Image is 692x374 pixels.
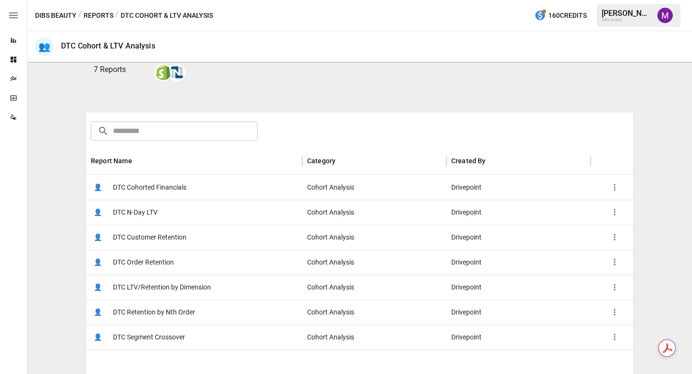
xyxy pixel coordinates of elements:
span: DTC Cohorted Financials [113,175,186,200]
button: Reports [84,10,113,22]
div: Cohort Analysis [302,275,446,300]
span: 👤 [91,205,105,219]
div: DTC Cohort & LTV Analysis [61,41,155,50]
span: DTC Customer Retention [113,225,186,250]
div: Cohort Analysis [302,200,446,225]
button: Sort [133,154,147,168]
div: Category [307,157,335,165]
span: 👤 [91,180,105,194]
div: Cohort Analysis [302,300,446,325]
button: Sort [487,154,500,168]
button: DIBS Beauty [35,10,76,22]
div: / [115,10,119,22]
button: 160Credits [531,7,591,24]
div: Drivepoint [446,325,591,350]
span: 👤 [91,255,105,269]
p: 7 Reports [94,64,147,75]
div: Created By [451,157,486,165]
div: Drivepoint [446,300,591,325]
div: 👥 [35,37,53,56]
div: Cohort Analysis [302,250,446,275]
span: DTC Order Retention [113,250,174,275]
div: / [78,10,82,22]
div: Cohort Analysis [302,325,446,350]
img: shopify [156,65,171,80]
div: Drivepoint [446,225,591,250]
span: 👤 [91,330,105,344]
div: Cohort Analysis [302,175,446,200]
span: 👤 [91,305,105,319]
span: 160 Credits [548,10,587,22]
span: 👤 [91,280,105,294]
div: Drivepoint [446,175,591,200]
div: Cohort Analysis [302,225,446,250]
div: Drivepoint [446,250,591,275]
div: Drivepoint [446,200,591,225]
button: Mindy Luong [652,2,679,29]
div: Report Name [91,157,132,165]
div: Drivepoint [446,275,591,300]
button: Sort [336,154,350,168]
div: DIBS Beauty [602,18,652,22]
span: DTC Segment Crossover [113,325,185,350]
span: DTC Retention by Nth Order [113,300,195,325]
div: [PERSON_NAME] [602,9,652,18]
span: DTC LTV/Retention by Dimension [113,275,211,300]
img: netsuite [169,65,185,80]
img: Mindy Luong [657,8,673,23]
span: DTC N-Day LTV [113,200,158,225]
span: 👤 [91,230,105,244]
